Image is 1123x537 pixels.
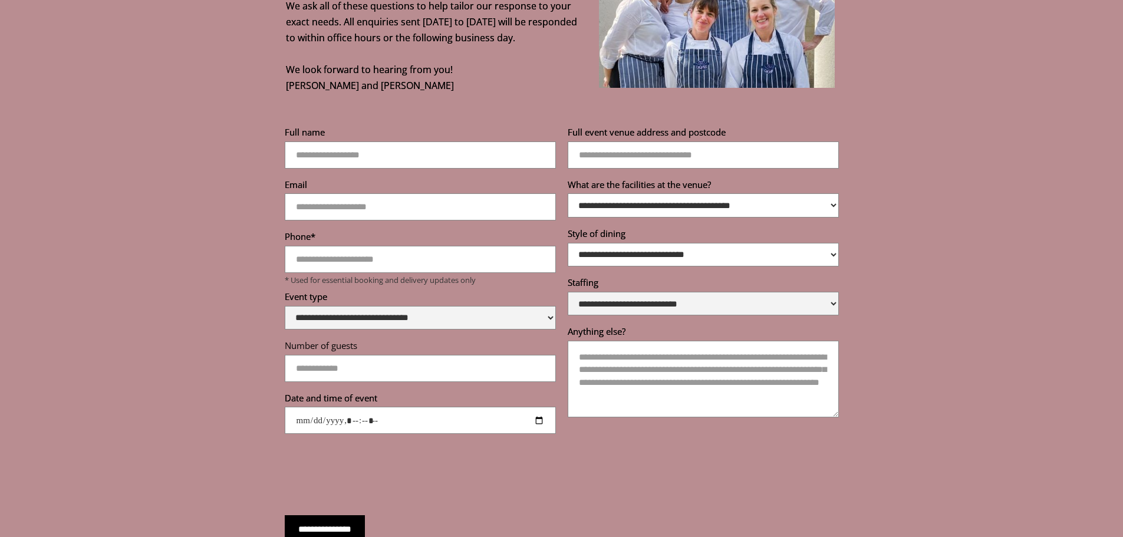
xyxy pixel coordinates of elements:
[285,179,556,194] label: Email
[568,179,839,194] label: What are the facilities at the venue?
[285,126,556,141] label: Full name
[285,291,556,306] label: Event type
[285,452,464,498] iframe: reCAPTCHA
[285,340,556,355] label: Number of guests
[568,276,839,292] label: Staffing
[285,275,556,285] p: * Used for essential booking and delivery updates only
[568,228,839,243] label: Style of dining
[285,392,556,407] label: Date and time of event
[285,230,556,246] label: Phone*
[568,325,839,341] label: Anything else?
[568,126,839,141] label: Full event venue address and postcode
